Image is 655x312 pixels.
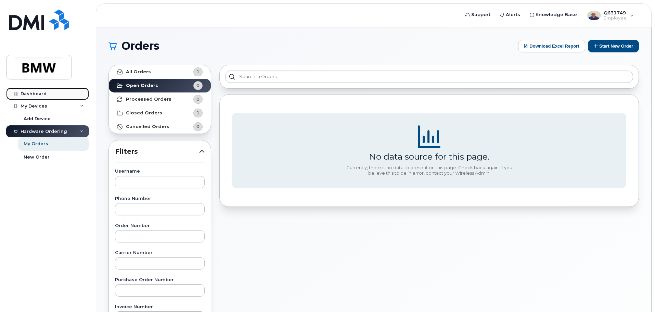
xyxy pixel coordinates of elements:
strong: Closed Orders [126,110,162,116]
span: 1 [196,68,200,75]
a: Closed Orders1 [109,106,211,120]
strong: Open Orders [126,83,158,88]
span: Orders [121,41,159,51]
label: Order Number [115,224,205,228]
div: Currently, there is no data to present on this page. Check back again. If you believe this to be ... [344,165,515,176]
span: 0 [196,96,200,102]
span: 0 [196,123,200,130]
label: Purchase Order Number [115,278,205,282]
a: Open Orders0 [109,79,211,92]
a: All Orders1 [109,65,211,79]
span: 0 [196,82,200,89]
strong: Processed Orders [126,97,171,102]
button: Download Excel Report [518,40,585,52]
label: Phone Number [115,197,205,201]
iframe: Messenger Launcher [625,282,650,307]
span: 1 [196,110,200,116]
div: No data source for this page. [369,151,489,162]
span: Filters [115,147,199,157]
strong: All Orders [126,69,151,75]
label: Invoice Number [115,305,205,309]
a: Processed Orders0 [109,92,211,106]
a: Cancelled Orders0 [109,120,211,134]
strong: Cancelled Orders [126,124,169,129]
label: Username [115,169,205,174]
input: Search in orders [225,71,633,83]
label: Carrier Number [115,251,205,255]
button: Start New Order [588,40,639,52]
